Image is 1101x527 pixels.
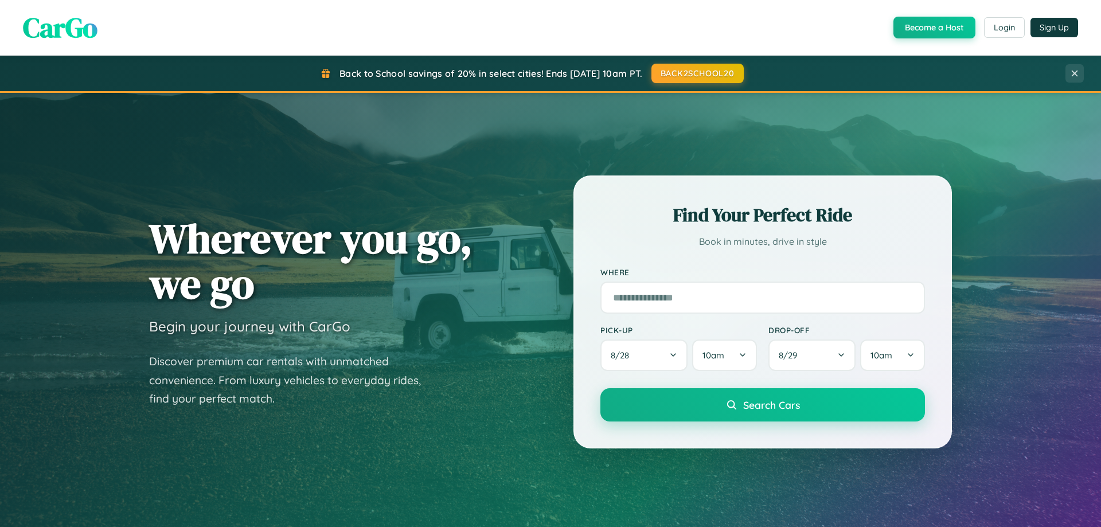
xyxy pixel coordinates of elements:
button: Become a Host [893,17,975,38]
p: Discover premium car rentals with unmatched convenience. From luxury vehicles to everyday rides, ... [149,352,436,408]
span: Back to School savings of 20% in select cities! Ends [DATE] 10am PT. [339,68,642,79]
label: Pick-up [600,325,757,335]
button: BACK2SCHOOL20 [651,64,744,83]
label: Drop-off [768,325,925,335]
button: 8/28 [600,339,688,371]
span: 10am [702,350,724,361]
h2: Find Your Perfect Ride [600,202,925,228]
span: CarGo [23,9,97,46]
button: Login [984,17,1025,38]
span: 10am [870,350,892,361]
label: Where [600,267,925,277]
h1: Wherever you go, we go [149,216,473,306]
button: 10am [692,339,757,371]
h3: Begin your journey with CarGo [149,318,350,335]
p: Book in minutes, drive in style [600,233,925,250]
button: Search Cars [600,388,925,421]
span: Search Cars [743,399,800,411]
button: 10am [860,339,925,371]
span: 8 / 28 [611,350,635,361]
button: Sign Up [1030,18,1078,37]
span: 8 / 29 [779,350,803,361]
button: 8/29 [768,339,856,371]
